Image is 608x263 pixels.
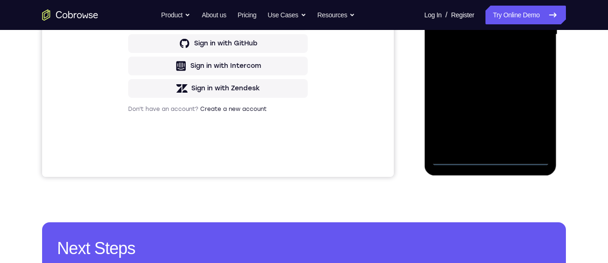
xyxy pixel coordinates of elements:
span: / [445,9,447,21]
button: Sign in with GitHub [86,171,266,190]
a: Pricing [238,6,256,24]
p: Don't have an account? [86,242,266,249]
h1: Sign in to your account [86,64,266,77]
a: Create a new account [158,242,224,249]
a: About us [202,6,226,24]
button: Sign in [86,107,266,126]
p: or [171,134,181,141]
input: Enter your email [92,89,260,99]
a: Register [451,6,474,24]
button: Sign in with Google [86,148,266,167]
a: Go to the home page [42,9,98,21]
h2: Next Steps [57,237,551,260]
button: Sign in with Intercom [86,193,266,212]
a: Log In [424,6,442,24]
div: Sign in with Google [152,153,215,162]
div: Sign in with Zendesk [149,220,218,230]
div: Sign in with Intercom [148,198,219,207]
button: Product [161,6,191,24]
button: Resources [318,6,355,24]
button: Sign in with Zendesk [86,216,266,234]
div: Sign in with GitHub [152,175,215,185]
a: Try Online Demo [485,6,566,24]
button: Use Cases [268,6,306,24]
